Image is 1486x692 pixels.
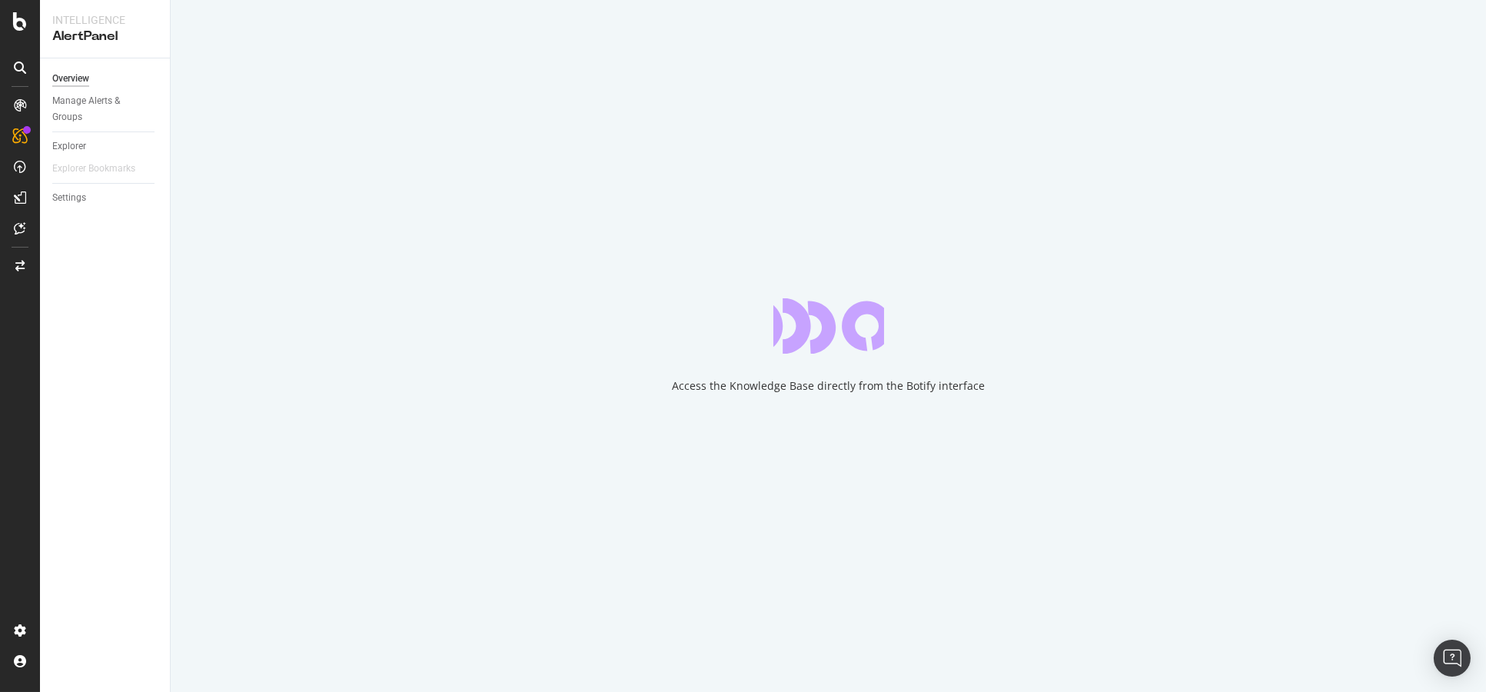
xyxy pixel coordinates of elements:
[52,190,86,206] div: Settings
[52,161,151,177] a: Explorer Bookmarks
[52,12,158,28] div: Intelligence
[52,190,159,206] a: Settings
[52,93,145,125] div: Manage Alerts & Groups
[52,93,159,125] a: Manage Alerts & Groups
[52,138,86,155] div: Explorer
[52,71,159,87] a: Overview
[52,71,89,87] div: Overview
[773,298,884,354] div: animation
[52,138,159,155] a: Explorer
[672,378,985,394] div: Access the Knowledge Base directly from the Botify interface
[1434,640,1471,677] div: Open Intercom Messenger
[52,28,158,45] div: AlertPanel
[52,161,135,177] div: Explorer Bookmarks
